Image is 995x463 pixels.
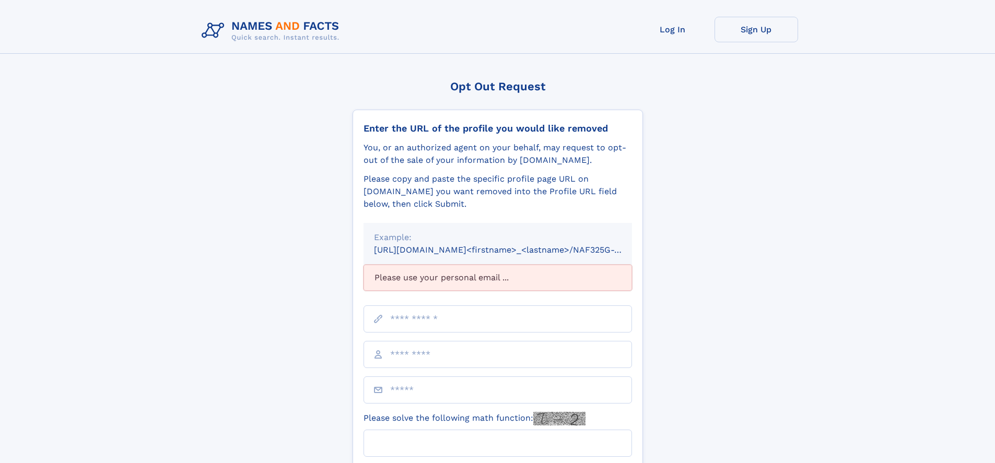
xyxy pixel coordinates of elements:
small: [URL][DOMAIN_NAME]<firstname>_<lastname>/NAF325G-xxxxxxxx [374,245,652,255]
label: Please solve the following math function: [364,412,586,425]
div: Example: [374,231,622,244]
img: Logo Names and Facts [197,17,348,45]
a: Log In [631,17,715,42]
a: Sign Up [715,17,798,42]
div: Please use your personal email ... [364,265,632,291]
div: Please copy and paste the specific profile page URL on [DOMAIN_NAME] you want removed into the Pr... [364,173,632,210]
div: Enter the URL of the profile you would like removed [364,123,632,134]
div: Opt Out Request [353,80,643,93]
div: You, or an authorized agent on your behalf, may request to opt-out of the sale of your informatio... [364,141,632,167]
